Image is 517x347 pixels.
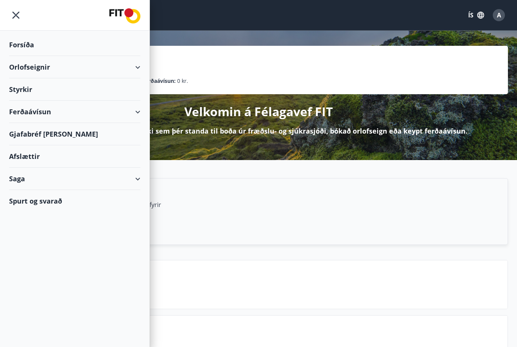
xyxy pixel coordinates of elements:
div: Styrkir [9,78,140,101]
div: Saga [9,168,140,190]
div: Spurt og svarað [9,190,140,212]
div: Ferðaávísun [9,101,140,123]
span: 0 kr. [177,77,188,85]
p: Ferðaávísun : [142,77,176,85]
div: Forsíða [9,34,140,56]
p: Næstu helgi [65,279,501,292]
button: menu [9,8,23,22]
div: Orlofseignir [9,56,140,78]
img: union_logo [109,8,140,23]
p: Hér getur þú sótt um þá styrki sem þér standa til boða úr fræðslu- og sjúkrasjóði, bókað orlofsei... [50,126,467,136]
div: Afslættir [9,145,140,168]
button: A [490,6,508,24]
span: A [497,11,501,19]
button: ÍS [464,8,488,22]
p: Velkomin á Félagavef FIT [184,103,333,120]
div: Gjafabréf [PERSON_NAME] [9,123,140,145]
